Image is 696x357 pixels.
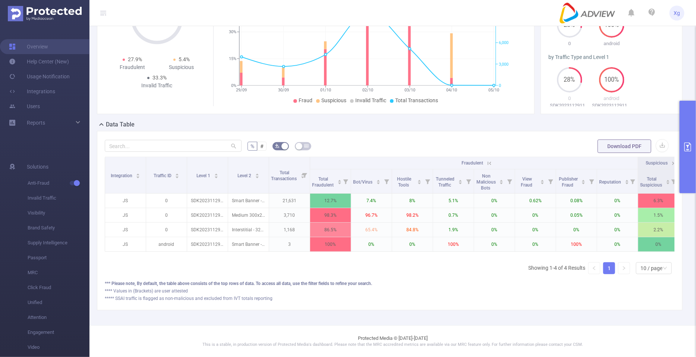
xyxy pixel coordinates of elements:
i: icon: down [663,266,667,271]
span: Total Transactions [271,170,298,181]
button: Download PDF [598,140,651,153]
i: icon: caret-down [214,175,218,178]
p: 0% [474,223,515,237]
tspan: 03/10 [404,88,415,93]
p: SDK20231129110528f8d364xn3yeacz1 [548,102,591,109]
div: Sort [136,172,140,177]
p: SDK20231129110528f8d364xn3yeacz1 [591,102,633,109]
p: 1,168 [269,223,310,237]
div: **** Values in (Brackets) are user attested [105,288,675,294]
p: 0.08% [556,194,597,208]
span: Level 1 [196,173,211,178]
p: 0% [351,237,392,251]
p: 86.5% [310,223,351,237]
p: 7.4% [351,194,392,208]
a: Overview [9,39,48,54]
div: ***** SSAI traffic is flagged as non-malicious and excluded from IVT totals reporting [105,295,675,302]
p: 8% [392,194,433,208]
p: 0 [146,223,187,237]
i: Filter menu [545,169,556,193]
tspan: 29/09 [236,88,247,93]
i: icon: caret-down [500,181,504,184]
span: MRC [28,265,89,280]
tspan: 01/10 [320,88,331,93]
p: 2.2% [638,223,679,237]
p: 1.9% [433,223,474,237]
li: Next Page [618,262,630,274]
div: *** Please note, By default, the table above consists of the top rows of data. To access all data... [105,280,675,287]
p: 98.2% [392,208,433,222]
a: Integrations [9,84,55,99]
span: Anti-Fraud [28,176,89,191]
p: SDK20231129110528f8d364xn3yeacz1 [187,223,228,237]
span: Reputation [599,179,622,185]
div: Sort [499,179,504,183]
span: 28% [557,77,582,83]
p: 0 [548,40,591,47]
p: Interstitial - 320x480 [1] [228,223,269,237]
div: Sort [458,179,463,183]
span: Total Transactions [395,97,438,103]
i: Filter menu [299,157,310,193]
span: Video [28,340,89,355]
div: Suspicious [157,63,206,71]
i: Filter menu [627,169,638,193]
tspan: 0% [231,83,236,88]
tspan: 6,000 [499,41,508,46]
span: Solutions [27,159,48,174]
div: Sort [175,172,179,177]
span: 28% [557,22,582,28]
a: Help Center (New) [9,54,69,69]
span: Visibility [28,206,89,220]
p: 6.3% [638,194,679,208]
span: Engagement [28,325,89,340]
p: Medium 300x250 [11] [228,208,269,222]
span: Reports [27,120,45,126]
span: Integration [111,173,133,178]
p: JS [105,237,146,251]
i: icon: caret-down [541,181,545,184]
span: Fraud [299,97,312,103]
i: icon: caret-down [418,181,422,184]
i: icon: caret-up [541,179,545,181]
p: JS [105,194,146,208]
a: Usage Notification [9,69,70,84]
p: 0.62% [515,194,556,208]
div: by Traffic Type and Level 1 [548,53,675,61]
p: 0% [556,223,597,237]
span: Total Suspicious [640,176,663,188]
img: Protected Media [8,6,82,21]
p: 0% [474,208,515,222]
p: 12.7% [310,194,351,208]
p: 21,631 [269,194,310,208]
p: android [591,40,633,47]
span: Tunneled Traffic [436,176,455,188]
p: 0% [474,237,515,251]
i: icon: caret-up [376,179,380,181]
i: icon: caret-down [666,181,670,184]
i: Filter menu [422,169,433,193]
div: Sort [417,179,422,183]
span: 5.4% [179,56,190,62]
p: 100% [556,237,597,251]
span: Unified [28,295,89,310]
p: 0% [474,194,515,208]
i: icon: caret-down [255,175,259,178]
div: Sort [337,179,342,183]
i: icon: caret-up [500,179,504,181]
i: icon: caret-down [582,181,586,184]
i: icon: bg-colors [275,144,280,148]
li: Showing 1-4 of 4 Results [528,262,585,274]
span: 33.3% [152,75,167,81]
div: 10 / page [640,263,662,274]
p: 0.7% [433,208,474,222]
p: 0 [548,95,591,102]
i: icon: caret-up [582,179,586,181]
i: icon: caret-up [136,172,140,175]
i: icon: caret-down [376,181,380,184]
p: SDK20231129110528f8d364xn3yeacz1 [187,208,228,222]
i: Filter menu [340,169,351,193]
p: android [146,237,187,251]
span: Non Malicious Bots [477,173,496,191]
p: 98.3% [310,208,351,222]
